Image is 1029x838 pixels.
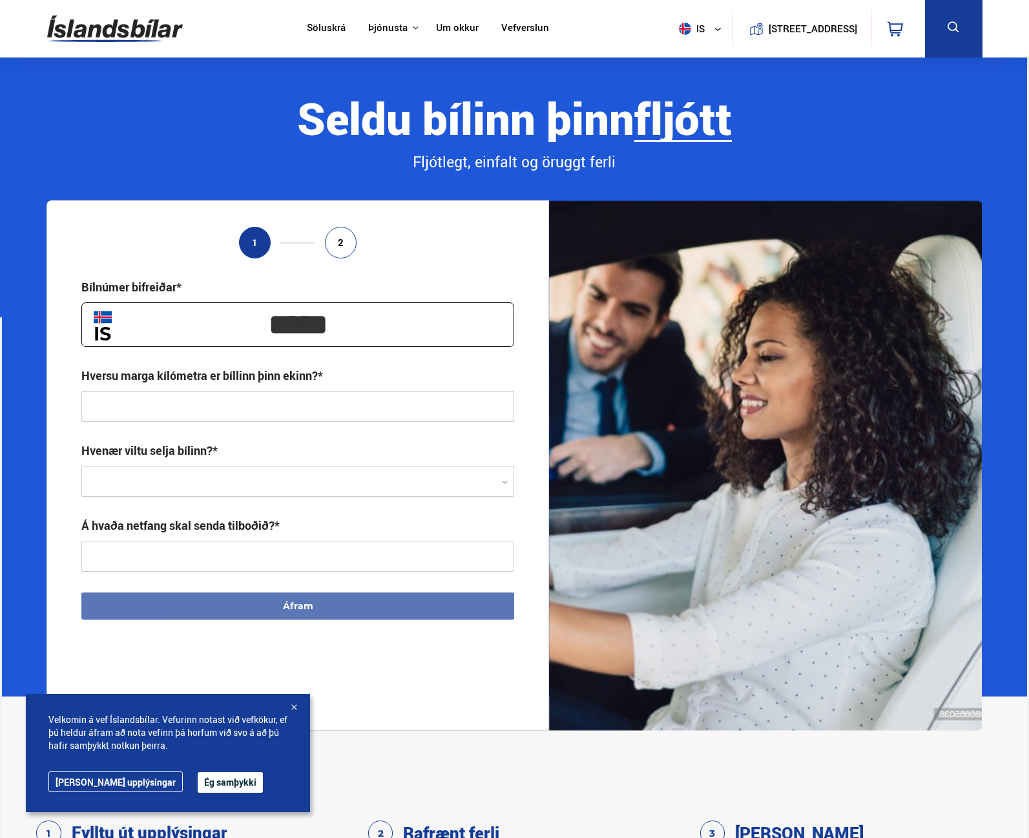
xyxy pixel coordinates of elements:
div: Á hvaða netfang skal senda tilboðið?* [81,518,280,533]
span: is [674,23,706,35]
span: 1 [252,237,258,248]
div: Fljótlegt, einfalt og öruggt ferli [47,151,982,173]
span: 2 [338,237,344,248]
button: Opna LiveChat spjallviðmót [10,5,49,44]
div: Bílnúmer bifreiðar* [81,279,182,295]
button: Ég samþykki [198,772,263,793]
div: Seldu bílinn þinn [47,94,982,142]
a: Söluskrá [307,22,346,36]
img: G0Ugv5HjCgRt.svg [47,8,183,50]
label: Hvenær viltu selja bílinn?* [81,443,218,458]
img: svg+xml;base64,PHN2ZyB4bWxucz0iaHR0cDovL3d3dy53My5vcmcvMjAwMC9zdmciIHdpZHRoPSI1MTIiIGhlaWdodD0iNT... [679,23,691,35]
a: [PERSON_NAME] upplýsingar [48,771,183,792]
div: Hversu marga kílómetra er bíllinn þinn ekinn?* [81,368,323,383]
a: Um okkur [436,22,479,36]
span: Velkomin á vef Íslandsbílar. Vefurinn notast við vefkökur, ef þú heldur áfram að nota vefinn þá h... [48,713,287,752]
button: [STREET_ADDRESS] [774,23,853,34]
button: is [674,10,732,48]
b: fljótt [634,88,732,148]
a: Vefverslun [501,22,549,36]
button: Áfram [81,592,514,620]
button: Þjónusta [368,22,408,34]
a: [STREET_ADDRESS] [739,10,864,47]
